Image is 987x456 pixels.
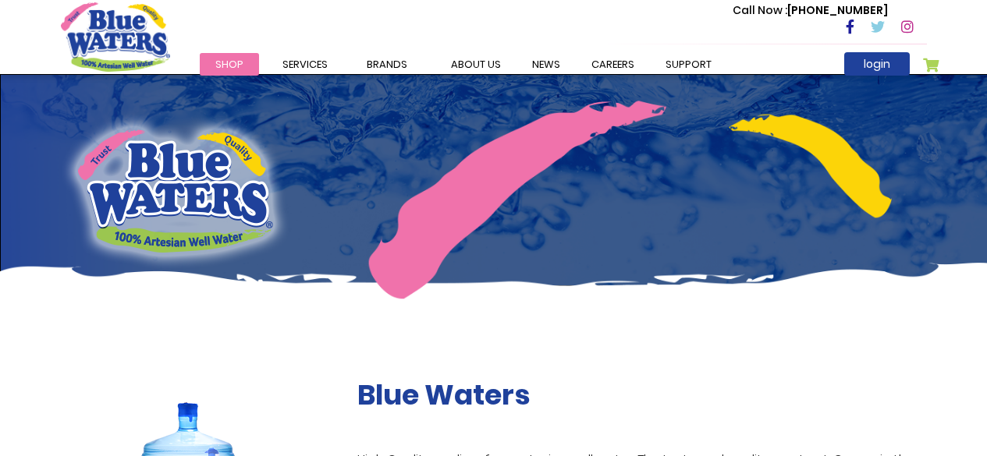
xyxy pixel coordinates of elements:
a: support [650,53,727,76]
h2: Blue Waters [357,378,927,412]
a: News [517,53,576,76]
a: store logo [61,2,170,71]
span: Call Now : [733,2,787,18]
span: Shop [215,57,243,72]
span: Services [282,57,328,72]
span: Brands [367,57,407,72]
a: careers [576,53,650,76]
a: about us [435,53,517,76]
a: login [844,52,910,76]
p: [PHONE_NUMBER] [733,2,888,19]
